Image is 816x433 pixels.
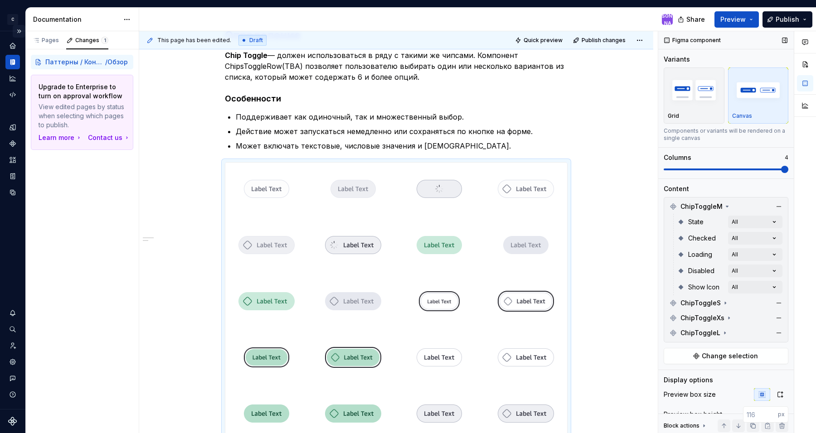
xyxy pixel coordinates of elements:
span: ChipToggleXs [680,313,724,322]
span: / [105,58,107,67]
button: Quick preview [512,34,567,47]
div: Block actions [664,419,708,432]
div: Preview box height [664,410,722,419]
a: Code automation [5,87,20,102]
svg: Supernova Logo [8,417,17,426]
a: Learn more [39,133,83,142]
a: Components [5,136,20,151]
span: Disabled [688,266,714,275]
span: Checked [688,234,716,243]
button: placeholderCanvas [728,67,789,124]
span: State [688,217,704,226]
button: All [728,281,782,293]
p: px [778,411,785,418]
span: ChipToggleM [680,202,723,211]
div: Changes [75,37,108,44]
button: placeholderGrid [664,67,724,124]
span: Loading [688,250,712,259]
div: ChipToggleL [666,326,786,340]
button: Share [673,11,711,28]
p: Может включать текстовые, числовые значения и [DEMOGRAPHIC_DATA]. [236,140,568,151]
span: Quick preview [524,37,563,44]
button: C [2,10,24,29]
span: Publish changes [582,37,626,44]
p: Upgrade to Enterprise to turn on approval workflow [39,82,126,101]
span: 1 [101,37,108,44]
a: Invite team [5,338,20,353]
div: ChipToggleS [666,296,786,310]
div: [PERSON_NAME] [662,5,673,34]
div: ChipToggleM [666,199,786,214]
span: Draft [249,37,263,44]
span: ChipToggleS [680,298,721,308]
div: Columns [664,153,691,162]
span: ChipToggleL [680,328,720,337]
button: All [728,265,782,277]
button: Publish changes [570,34,630,47]
span: This page has been edited. [157,37,231,44]
span: Preview [720,15,746,24]
a: Data sources [5,185,20,200]
div: Display options [664,375,713,385]
a: Settings [5,355,20,369]
div: Block actions [664,422,699,429]
p: Действие может запускаться немедленно или сохраняться по кнопке на форме. [236,126,568,137]
button: Search ⌘K [5,322,20,337]
a: Assets [5,153,20,167]
button: Notifications [5,306,20,320]
div: Variants [664,55,690,64]
button: All [728,248,782,261]
p: View edited pages by status when selecting which pages to publish. [39,102,126,130]
div: Pages [33,37,59,44]
a: Storybook stories [5,169,20,183]
span: Паттерны / Контролы / ChipToggle [45,58,105,67]
p: 4 [785,154,788,161]
span: Change selection [702,351,758,361]
a: Design tokens [5,120,20,135]
img: placeholder [668,73,720,106]
span: Show Icon [688,283,719,292]
a: Analytics [5,71,20,86]
button: Contact support [5,371,20,385]
div: Documentation [5,55,20,69]
p: Поддерживает как одиночный, так и множественный выбор. [236,111,568,122]
div: All [732,267,738,274]
a: Паттерны / Контролы / ChipToggle/Обзор [31,55,133,69]
div: ChipToggleXs [666,311,786,325]
button: Change selection [664,348,788,364]
p: Canvas [732,112,752,120]
span: Share [686,15,705,24]
div: All [732,218,738,226]
button: All [728,232,782,245]
span: Обзор [107,58,128,67]
button: Publish [763,11,812,28]
div: All [732,251,738,258]
span: Publish [776,15,799,24]
div: Preview box size [664,390,716,399]
strong: Chip Toggle [225,51,267,60]
a: Contact us [88,133,131,142]
a: Home [5,38,20,53]
input: 116 [743,406,778,423]
div: C [7,14,18,25]
button: Preview [714,11,759,28]
p: — должен использоваться в ряду с такими же чипсами. Компонент ChipsToggleRow(TBA) позволяет польз... [225,50,568,82]
h4: Особенности [225,93,568,104]
button: All [728,216,782,228]
div: All [732,235,738,242]
img: placeholder [732,73,785,106]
